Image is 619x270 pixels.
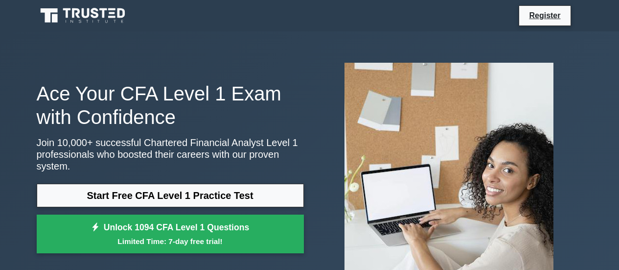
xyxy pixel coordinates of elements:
small: Limited Time: 7-day free trial! [49,236,292,247]
a: Unlock 1094 CFA Level 1 QuestionsLimited Time: 7-day free trial! [37,215,304,254]
h1: Ace Your CFA Level 1 Exam with Confidence [37,82,304,129]
a: Start Free CFA Level 1 Practice Test [37,184,304,207]
p: Join 10,000+ successful Chartered Financial Analyst Level 1 professionals who boosted their caree... [37,137,304,172]
a: Register [523,9,566,22]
